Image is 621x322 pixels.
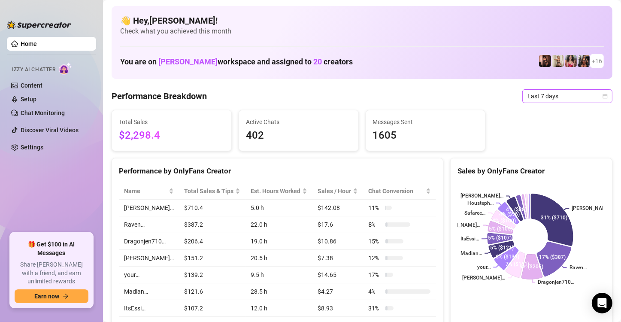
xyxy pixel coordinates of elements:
[368,270,382,279] span: 17 %
[373,128,479,144] span: 1605
[21,144,43,151] a: Settings
[245,216,312,233] td: 22.0 h
[119,300,179,317] td: ItsEssi…
[318,186,351,196] span: Sales / Hour
[15,240,88,257] span: 🎁 Get $100 in AI Messages
[119,233,179,250] td: Dragonjen710…
[569,265,587,271] text: Raven…
[552,55,564,67] img: Monique (@moneybagmoee)
[179,300,245,317] td: $107.2
[312,267,363,283] td: $14.65
[312,250,363,267] td: $7.38
[527,90,607,103] span: Last 7 days
[21,96,36,103] a: Setup
[34,293,59,300] span: Earn now
[312,216,363,233] td: $17.6
[179,200,245,216] td: $710.4
[179,216,245,233] td: $387.2
[246,128,351,144] span: 402
[119,117,224,127] span: Total Sales
[15,261,88,286] span: Share [PERSON_NAME] with a friend, and earn unlimited rewards
[179,250,245,267] td: $151.2
[179,233,245,250] td: $206.4
[158,57,218,66] span: [PERSON_NAME]
[179,183,245,200] th: Total Sales & Tips
[179,283,245,300] td: $121.6
[592,56,602,66] span: + 16
[119,250,179,267] td: [PERSON_NAME]…
[124,186,167,196] span: Name
[119,200,179,216] td: [PERSON_NAME]…
[368,186,424,196] span: Chat Conversion
[460,193,503,199] text: [PERSON_NAME]…
[245,267,312,283] td: 9.5 h
[457,165,605,177] div: Sales by OnlyFans Creator
[245,250,312,267] td: 20.5 h
[119,283,179,300] td: Madian…
[368,220,382,229] span: 8 %
[464,210,485,216] text: Safaree…
[368,253,382,263] span: 12 %
[119,128,224,144] span: $2,298.4
[437,222,480,228] text: [PERSON_NAME]…
[120,57,353,67] h1: You are on workspace and assigned to creators
[119,216,179,233] td: Raven…
[312,233,363,250] td: $10.86
[565,55,577,67] img: Aaliyah (@edmflowerfairy)
[312,283,363,300] td: $4.27
[363,183,436,200] th: Chat Conversion
[477,264,491,270] text: your…
[245,300,312,317] td: 12.0 h
[578,55,590,67] img: Erica (@ericabanks)
[59,62,72,75] img: AI Chatter
[184,186,233,196] span: Total Sales & Tips
[313,57,322,66] span: 20
[592,293,612,313] div: Open Intercom Messenger
[120,27,604,36] span: Check what you achieved this month
[21,109,65,116] a: Chat Monitoring
[15,289,88,303] button: Earn nowarrow-right
[245,200,312,216] td: 5.0 h
[312,200,363,216] td: $142.08
[373,117,479,127] span: Messages Sent
[538,279,574,286] text: Dragonjen710…
[603,94,608,99] span: calendar
[368,237,382,246] span: 15 %
[572,206,615,212] text: [PERSON_NAME]…
[21,82,42,89] a: Content
[460,250,482,256] text: Madian…
[119,165,436,177] div: Performance by OnlyFans Creator
[246,117,351,127] span: Active Chats
[251,186,300,196] div: Est. Hours Worked
[245,283,312,300] td: 28.5 h
[460,236,479,242] text: ItsEssi…
[12,66,55,74] span: Izzy AI Chatter
[467,200,494,206] text: Housteph…
[63,293,69,299] span: arrow-right
[21,40,37,47] a: Home
[119,267,179,283] td: your…
[21,127,79,134] a: Discover Viral Videos
[7,21,71,29] img: logo-BBDzfeDw.svg
[462,275,505,281] text: [PERSON_NAME]…
[312,300,363,317] td: $8.93
[179,267,245,283] td: $139.2
[368,304,382,313] span: 31 %
[120,15,604,27] h4: 👋 Hey, [PERSON_NAME] !
[539,55,551,67] img: Dragonjen710 (@dragonjen)
[245,233,312,250] td: 19.0 h
[312,183,363,200] th: Sales / Hour
[368,287,382,296] span: 4 %
[119,183,179,200] th: Name
[368,203,382,213] span: 11 %
[112,90,207,102] h4: Performance Breakdown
